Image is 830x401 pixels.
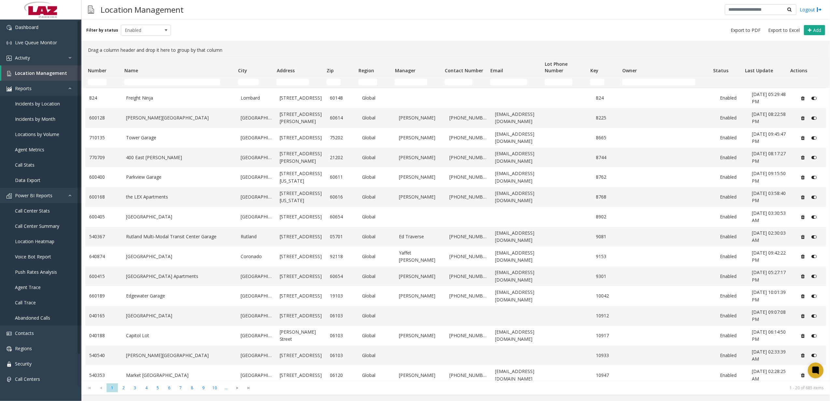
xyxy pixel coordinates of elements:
[362,332,391,339] a: Global
[399,372,442,379] a: [PERSON_NAME]
[330,213,355,220] a: 60654
[241,352,272,359] a: [GEOGRAPHIC_DATA]
[808,251,820,262] button: Disable
[798,291,808,301] button: Delete
[243,383,255,393] span: Go to the last page
[126,94,233,102] a: Freight Ninja
[220,383,232,392] span: Page 11
[89,352,118,359] a: 540540
[280,170,322,185] a: [STREET_ADDRESS][US_STATE]
[15,24,38,30] span: Dashboard
[15,162,35,168] span: Call Stats
[126,292,233,299] a: Edgewater Garage
[126,173,233,181] a: Parkview Garage
[15,376,40,382] span: Call Centers
[752,250,786,263] span: [DATE] 09:42:22 PM
[163,383,175,392] span: Page 6
[596,253,621,260] a: 9153
[596,352,621,359] a: 10933
[752,368,786,381] span: [DATE] 02:28:25 AM
[752,309,790,323] a: [DATE] 09:07:08 PM
[590,67,598,74] span: Key
[752,190,786,203] span: [DATE] 03:58:40 PM
[362,292,391,299] a: Global
[1,65,81,81] a: Location Management
[330,332,355,339] a: 06103
[280,352,322,359] a: [STREET_ADDRESS]
[752,150,786,164] span: [DATE] 08:17:27 PM
[15,208,50,214] span: Call Center Stats
[238,67,247,74] span: City
[752,230,786,243] span: [DATE] 02:30:03 AM
[88,2,94,18] img: pageIcon
[89,173,118,181] a: 600400
[596,273,621,280] a: 9301
[752,249,790,264] a: [DATE] 09:42:22 PM
[495,289,542,303] a: [EMAIL_ADDRESS][DOMAIN_NAME]
[720,173,744,181] a: Enabled
[126,312,233,319] a: [GEOGRAPHIC_DATA]
[89,94,118,102] a: 824
[798,311,808,321] button: Delete
[596,372,621,379] a: 10947
[126,213,233,220] a: [GEOGRAPHIC_DATA]
[399,273,442,280] a: [PERSON_NAME]
[7,331,12,336] img: 'icon'
[241,114,272,121] a: [GEOGRAPHIC_DATA]
[152,383,163,392] span: Page 5
[720,154,744,161] a: Enabled
[752,190,790,204] a: [DATE] 03:58:40 PM
[330,94,355,102] a: 60148
[395,79,427,85] input: Manager Filter
[241,213,272,220] a: [GEOGRAPHIC_DATA]
[449,114,487,121] a: [PHONE_NUMBER]
[88,67,106,74] span: Number
[720,213,744,220] a: Enabled
[15,192,52,199] span: Power BI Reports
[241,94,272,102] a: Lombard
[449,193,487,200] a: [PHONE_NUMBER]
[7,377,12,382] img: 'icon'
[399,154,442,161] a: [PERSON_NAME]
[15,345,32,352] span: Regions
[808,330,820,341] button: Disable
[720,253,744,260] a: Enabled
[798,212,808,222] button: Delete
[596,173,621,181] a: 8762
[15,269,57,275] span: Push Rates Analysis
[359,67,374,74] span: Region
[720,193,744,200] a: Enabled
[788,57,820,76] th: Actions
[15,85,32,91] span: Reports
[15,177,40,183] span: Data Export
[118,383,129,392] span: Page 2
[15,116,55,122] span: Incidents by Month
[596,213,621,220] a: 8902
[766,26,802,35] button: Export to Excel
[241,154,272,161] a: [GEOGRAPHIC_DATA]
[720,273,744,280] a: Enabled
[710,57,742,76] th: Status
[7,25,12,30] img: 'icon'
[362,312,391,319] a: Global
[129,383,141,392] span: Page 3
[186,383,198,392] span: Page 8
[241,273,272,280] a: [GEOGRAPHIC_DATA]
[596,114,621,121] a: 8225
[813,27,821,33] span: Add
[241,372,272,379] a: [GEOGRAPHIC_DATA]
[15,70,67,76] span: Location Management
[7,193,12,199] img: 'icon'
[280,150,322,165] a: [STREET_ADDRESS][PERSON_NAME]
[798,350,808,361] button: Delete
[752,91,786,104] span: [DATE] 05:29:48 PM
[808,350,820,361] button: Disable
[362,352,391,359] a: Global
[15,330,34,336] span: Contacts
[280,134,322,141] a: [STREET_ADDRESS]
[362,173,391,181] a: Global
[126,372,233,379] a: Market [GEOGRAPHIC_DATA]
[728,26,763,35] button: Export to PDF
[596,154,621,161] a: 8744
[752,111,786,124] span: [DATE] 08:22:58 PM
